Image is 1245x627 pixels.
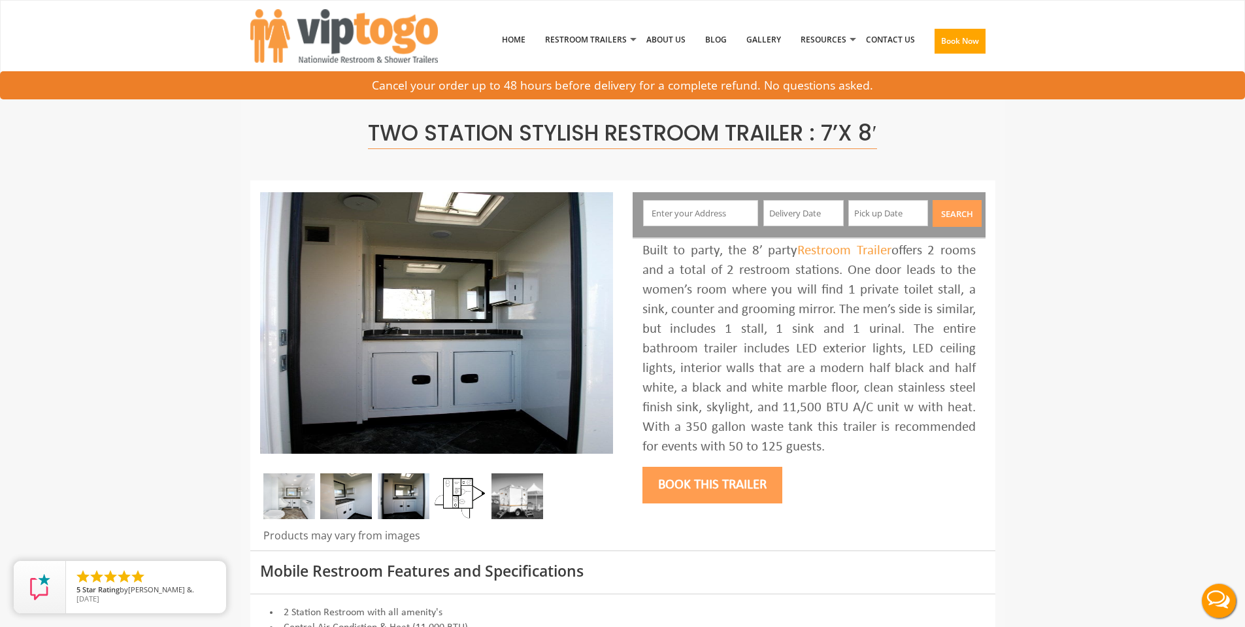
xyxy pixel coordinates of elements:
[737,6,791,74] a: Gallery
[130,569,146,585] li: 
[791,6,856,74] a: Resources
[260,192,613,454] img: A mini restroom trailer with two separate stations and separate doors for males and females
[76,586,216,595] span: by
[82,585,120,594] span: Star Rating
[250,9,438,63] img: VIPTOGO
[797,244,891,258] a: Restroom Trailer
[27,574,53,600] img: Review Rating
[763,200,844,226] input: Delivery Date
[642,467,782,503] button: Book this trailer
[491,473,543,519] img: A mini restroom trailer with two separate stations and separate doors for males and females
[320,473,372,519] img: DSC_0016_email
[263,473,315,519] img: Inside of complete restroom with a stall, a urinal, tissue holders, cabinets and mirror
[260,563,986,579] h3: Mobile Restroom Features and Specifications
[435,473,486,519] img: Floor Plan of 2 station Mini restroom with sink and toilet
[848,200,929,226] input: Pick up Date
[856,6,925,74] a: Contact Us
[933,200,982,227] button: Search
[643,200,758,226] input: Enter your Address
[925,6,995,82] a: Book Now
[76,594,99,603] span: [DATE]
[535,6,637,74] a: Restroom Trailers
[76,585,80,594] span: 5
[492,6,535,74] a: Home
[75,569,91,585] li: 
[378,473,429,519] img: DSC_0004_email
[260,605,986,620] li: 2 Station Restroom with all amenity's
[637,6,695,74] a: About Us
[935,29,986,54] button: Book Now
[368,118,876,149] span: Two Station Stylish Restroom Trailer : 7’x 8′
[1193,575,1245,627] button: Live Chat
[128,585,194,594] span: [PERSON_NAME] &.
[116,569,132,585] li: 
[695,6,737,74] a: Blog
[103,569,118,585] li: 
[642,241,976,457] div: Built to party, the 8’ party offers 2 rooms and a total of 2 restroom stations. One door leads to...
[260,528,613,551] div: Products may vary from images
[89,569,105,585] li: 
